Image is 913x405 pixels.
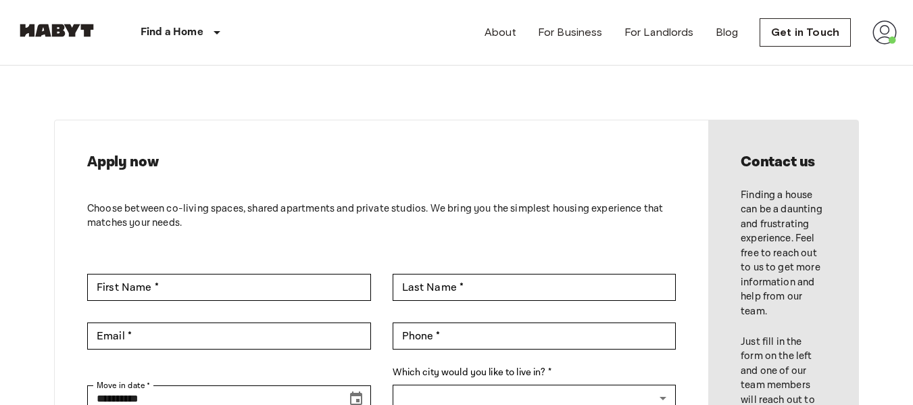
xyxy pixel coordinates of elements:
[872,20,897,45] img: avatar
[485,24,516,41] a: About
[393,366,676,380] label: Which city would you like to live in? *
[624,24,694,41] a: For Landlords
[97,379,151,391] label: Move in date
[538,24,603,41] a: For Business
[87,201,676,231] p: Choose between co-living spaces, shared apartments and private studios. We bring you the simplest...
[716,24,739,41] a: Blog
[141,24,203,41] p: Find a Home
[16,24,97,37] img: Habyt
[741,188,826,318] p: Finding a house can be a daunting and frustrating experience. Feel free to reach out to us to get...
[760,18,851,47] a: Get in Touch
[741,153,826,172] h2: Contact us
[87,153,676,172] h2: Apply now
